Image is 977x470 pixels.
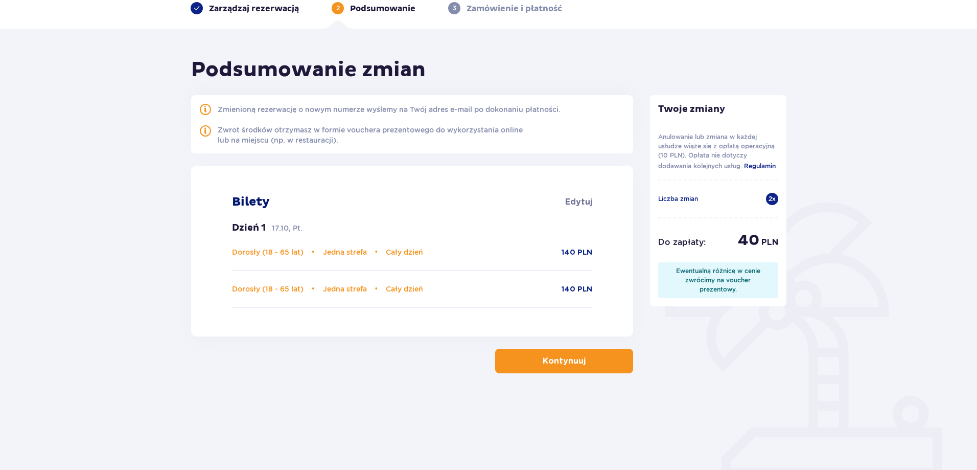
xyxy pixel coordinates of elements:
span: Regulamin [744,162,776,170]
div: 3Zamówienie i płatność [448,2,562,14]
span: • [375,284,378,294]
p: Zamówienie i płatność [467,3,562,14]
p: Dzień 1 [232,222,266,234]
span: 40 [738,231,759,250]
span: Jedna strefa [323,248,367,256]
p: 3 [453,4,456,13]
p: Twoje zmiany [650,103,787,116]
p: Podsumowanie [350,3,415,14]
h1: Podsumowanie zmian [191,57,426,83]
button: Kontynuuj [495,349,633,373]
span: Cały dzień [386,285,423,293]
span: Dorosły (18 - 65 lat) [232,285,304,293]
p: 17.10, Pt. [272,223,303,233]
a: Edytuj [565,196,592,208]
p: 2 [336,4,340,13]
p: 140 PLN [562,284,592,295]
span: Jedna strefa [323,285,367,293]
div: Zwrot środków otrzymasz w formie vouchera prezentowego do wykorzystania online lub na miejscu (np... [218,125,625,145]
span: Dorosły (18 - 65 lat) [232,248,304,256]
p: Kontynuuj [543,355,586,367]
div: Zarządzaj rezerwacją [191,2,299,14]
div: Zmienioną rezerwację o nowym numerze wyślemy na Twój adres e-mail po dokonaniu płatności. [218,104,561,115]
span: Cały dzień [386,248,423,256]
span: • [375,247,378,257]
p: Do zapłaty : [658,237,706,248]
p: Zarządzaj rezerwacją [209,3,299,14]
div: 2Podsumowanie [332,2,415,14]
div: 2 x [766,193,778,205]
a: Regulamin [744,160,776,171]
span: PLN [761,237,778,248]
div: Ewentualną różnicę w cenie zwrócimy na voucher prezentowy. [666,266,771,294]
p: Anulowanie lub zmiana w każdej usłudze wiąże się z opłatą operacyjną (10 PLN). Opłata nie dotyczy... [658,132,779,171]
span: • [312,247,315,257]
span: • [312,284,315,294]
p: Liczba zmian [658,194,698,204]
p: 140 PLN [562,248,592,258]
p: Bilety [232,194,270,210]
